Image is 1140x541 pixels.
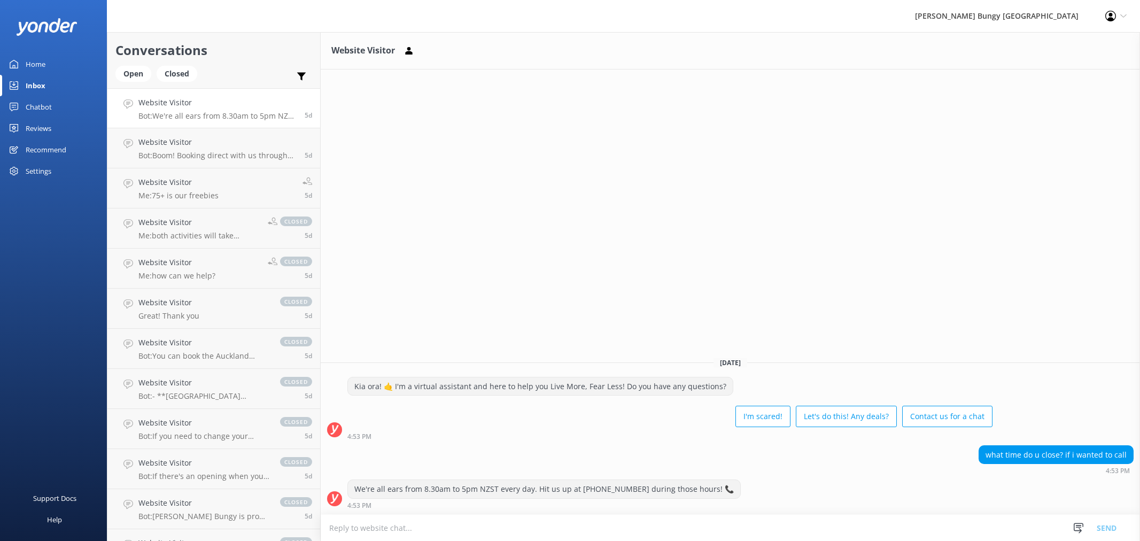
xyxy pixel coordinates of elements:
a: Website VisitorMe:how can we help?closed5d [107,249,320,289]
a: Website VisitorBot:If you need to change your booking, give us a call on [PHONE_NUMBER] or [PHONE... [107,409,320,449]
div: Open [115,66,151,82]
span: Sep 21 2025 04:28pm (UTC +12:00) Pacific/Auckland [305,271,312,280]
strong: 4:53 PM [347,434,371,440]
span: Sep 21 2025 11:32am (UTC +12:00) Pacific/Auckland [305,472,312,481]
strong: 4:53 PM [1106,468,1130,474]
div: Home [26,53,45,75]
p: Me: both activities will take around 1.5hrs each [138,231,260,241]
a: Website VisitorBot:We're all ears from 8.30am to 5pm NZST every day. Hit us up at [PHONE_NUMBER] ... [107,88,320,128]
h4: Website Visitor [138,297,199,308]
span: Sep 21 2025 11:29am (UTC +12:00) Pacific/Auckland [305,512,312,521]
span: closed [280,217,312,226]
h4: Website Visitor [138,417,269,429]
div: Reviews [26,118,51,139]
h4: Website Visitor [138,97,297,109]
span: closed [280,497,312,507]
a: Website VisitorMe:75+ is our freebies5d [107,168,320,208]
h4: Website Visitor [138,497,269,509]
h4: Website Visitor [138,377,269,389]
span: Sep 21 2025 03:21pm (UTC +12:00) Pacific/Auckland [305,391,312,400]
h4: Website Visitor [138,337,269,349]
div: Inbox [26,75,45,96]
img: yonder-white-logo.png [16,18,77,36]
a: Open [115,67,157,79]
span: closed [280,257,312,266]
span: Sep 21 2025 04:31pm (UTC +12:00) Pacific/Auckland [305,231,312,240]
h2: Conversations [115,40,312,60]
a: Website VisitorGreat! Thank youclosed5d [107,289,320,329]
span: Sep 21 2025 04:46pm (UTC +12:00) Pacific/Auckland [305,151,312,160]
span: [DATE] [714,358,747,367]
a: Website VisitorMe:both activities will take around 1.5hrs eachclosed5d [107,208,320,249]
a: Closed [157,67,203,79]
h4: Website Visitor [138,217,260,228]
h4: Website Visitor [138,176,219,188]
div: Kia ora! 🤙 I'm a virtual assistant and here to help you Live More, Fear Less! Do you have any que... [348,377,733,396]
div: Recommend [26,139,66,160]
span: Sep 21 2025 04:39pm (UTC +12:00) Pacific/Auckland [305,191,312,200]
div: Closed [157,66,197,82]
div: Support Docs [33,488,76,509]
h4: Website Visitor [138,457,269,469]
span: Sep 21 2025 04:53pm (UTC +12:00) Pacific/Auckland [305,111,312,120]
div: Help [47,509,62,530]
p: Me: how can we help? [138,271,215,281]
span: Sep 21 2025 04:15pm (UTC +12:00) Pacific/Auckland [305,311,312,320]
div: Chatbot [26,96,52,118]
span: closed [280,297,312,306]
a: Website VisitorBot:Boom! Booking direct with us through our website always scores you the best pr... [107,128,320,168]
button: Let's do this! Any deals? [796,406,897,427]
span: closed [280,337,312,346]
h4: Website Visitor [138,257,215,268]
p: Bot: [PERSON_NAME] Bungy is proud to hold a proven safety record. As long as you follow our crew ... [138,512,269,521]
a: Website VisitorBot:[PERSON_NAME] Bungy is proud to hold a proven safety record. As long as you fo... [107,489,320,529]
div: We're all ears from 8.30am to 5pm NZST every day. Hit us up at [PHONE_NUMBER] during those hours! 📞 [348,480,740,498]
p: Great! Thank you [138,311,199,321]
div: what time do u close? if i wanted to call [979,446,1133,464]
a: Website VisitorBot:You can book the Auckland SkyJump online at [URL][DOMAIN_NAME]. For senior dis... [107,329,320,369]
p: Me: 75+ is our freebies [138,191,219,200]
h4: Website Visitor [138,136,297,148]
span: closed [280,377,312,387]
p: Bot: Boom! Booking direct with us through our website always scores you the best prices. Dive int... [138,151,297,160]
span: closed [280,457,312,467]
a: Website VisitorBot:If there's an opening when you arrive, you can totally snag it! Just remember,... [107,449,320,489]
p: Bot: If there's an opening when you arrive, you can totally snag it! Just remember, spots fill up... [138,472,269,481]
div: Sep 21 2025 04:53pm (UTC +12:00) Pacific/Auckland [979,467,1134,474]
div: Settings [26,160,51,182]
p: Bot: If you need to change your booking, give us a call on [PHONE_NUMBER] or [PHONE_NUMBER], or s... [138,431,269,441]
span: closed [280,417,312,427]
span: Sep 21 2025 03:41pm (UTC +12:00) Pacific/Auckland [305,351,312,360]
p: Bot: You can book the Auckland SkyJump online at [URL][DOMAIN_NAME]. For senior discounts, anyone... [138,351,269,361]
button: I'm scared! [735,406,790,427]
a: Website VisitorBot:- **[GEOGRAPHIC_DATA] Reservations Office:** Open from 9am - 4.30pm. - **[GEOG... [107,369,320,409]
div: Sep 21 2025 04:53pm (UTC +12:00) Pacific/Auckland [347,501,741,509]
span: Sep 21 2025 01:17pm (UTC +12:00) Pacific/Auckland [305,431,312,440]
button: Contact us for a chat [902,406,992,427]
p: Bot: - **[GEOGRAPHIC_DATA] Reservations Office:** Open from 9am - 4.30pm. - **[GEOGRAPHIC_DATA] B... [138,391,269,401]
p: Bot: We're all ears from 8.30am to 5pm NZST every day. Hit us up at [PHONE_NUMBER] during those h... [138,111,297,121]
h3: Website Visitor [331,44,395,58]
div: Sep 21 2025 04:53pm (UTC +12:00) Pacific/Auckland [347,432,992,440]
strong: 4:53 PM [347,503,371,509]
